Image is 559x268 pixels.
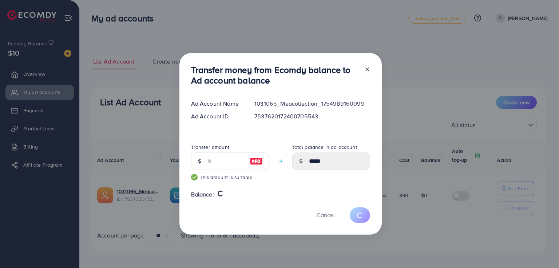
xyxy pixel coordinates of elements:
div: 7537620172400705543 [249,112,376,121]
div: Ad Account Name [185,100,249,108]
label: Transfer amount [191,143,229,151]
button: Cancel [308,207,344,223]
img: image [250,157,263,166]
label: Total balance in ad account [292,143,357,151]
img: guide [191,174,198,180]
div: 1031065_Meacollection_1754989160099 [249,100,376,108]
span: Cancel [317,211,335,219]
iframe: Chat [528,235,554,263]
span: Balance: [191,190,214,199]
small: This amount is suitable [191,174,269,181]
h3: Transfer money from Ecomdy balance to Ad account balance [191,65,358,86]
div: Ad Account ID [185,112,249,121]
